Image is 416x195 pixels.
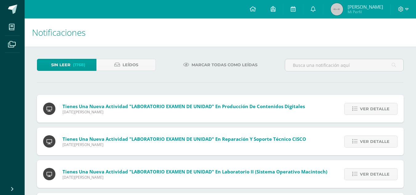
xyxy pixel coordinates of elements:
span: Tienes una nueva actividad "LABORATORIO EXAMEN DE UNIDAD" En Laboratorio II (Sistema Operativo Ma... [63,169,327,175]
span: Leídos [123,59,138,71]
span: Notificaciones [32,26,86,38]
span: [DATE][PERSON_NAME] [63,142,306,147]
a: Marcar todas como leídas [176,59,265,71]
input: Busca una notificación aquí [285,59,403,71]
span: Marcar todas como leídas [192,59,257,71]
span: Ver detalle [360,103,390,115]
span: Tienes una nueva actividad "LABORATORIO EXAMEN DE UNIDAD" En Reparación y Soporte Técnico CISCO [63,136,306,142]
span: [DATE][PERSON_NAME] [63,109,305,115]
span: (1768) [73,59,85,71]
span: Tienes una nueva actividad "LABORATORIO EXAMEN DE UNIDAD" En Producción de Contenidos Digitales [63,103,305,109]
span: [DATE][PERSON_NAME] [63,175,327,180]
span: [PERSON_NAME] [348,4,383,10]
a: Sin leer(1768) [37,59,96,71]
span: Ver detalle [360,169,390,180]
a: Leídos [96,59,156,71]
span: Ver detalle [360,136,390,147]
span: Mi Perfil [348,9,383,14]
img: 45x45 [331,3,343,15]
span: Sin leer [51,59,71,71]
